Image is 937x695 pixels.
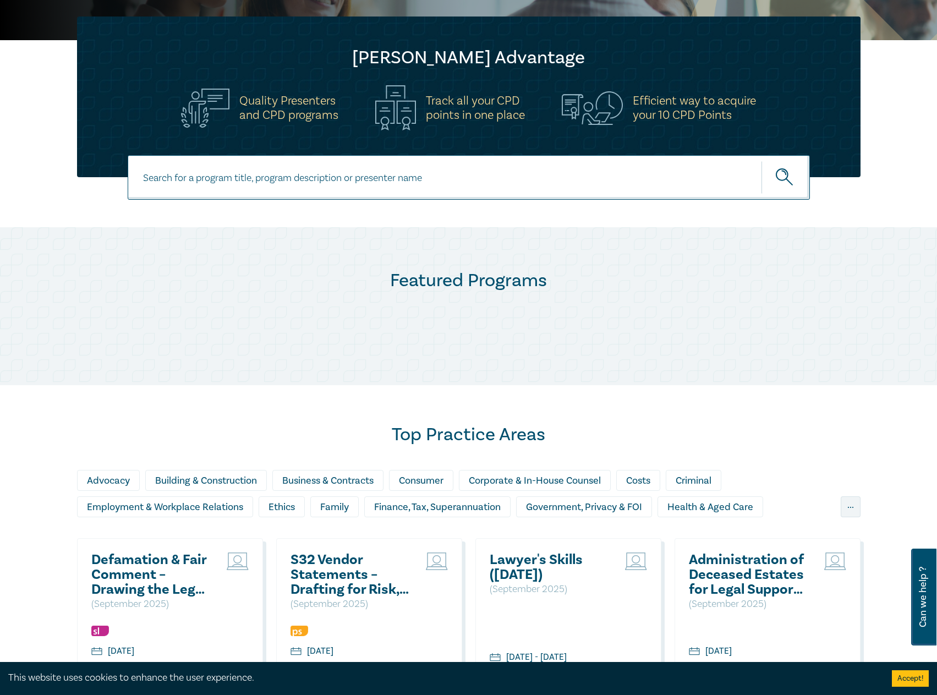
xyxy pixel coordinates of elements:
div: Building & Construction [145,470,267,491]
h2: Featured Programs [77,270,861,292]
span: Can we help ? [918,555,928,639]
img: Live Stream [426,552,448,570]
div: 1:00 PM - 2:00 PM [307,660,378,673]
a: S32 Vendor Statements – Drafting for Risk, Clarity & Compliance [291,552,409,597]
h5: Efficient way to acquire your 10 CPD Points [633,94,756,122]
div: Business & Contracts [272,470,383,491]
div: Finance, Tax, Superannuation [364,496,511,517]
img: calendar [291,647,302,657]
div: Litigation & Dispute Resolution [334,523,488,544]
h2: Top Practice Areas [77,424,861,446]
h2: [PERSON_NAME] Advantage [99,47,839,69]
img: calendar [91,647,102,657]
p: ( September 2025 ) [291,597,409,611]
div: ... [841,496,861,517]
div: Insolvency & Restructuring [77,523,213,544]
div: Costs [616,470,660,491]
div: Consumer [389,470,453,491]
div: Family [310,496,359,517]
img: Live Stream [824,552,846,570]
div: Health & Aged Care [657,496,763,517]
div: Criminal [666,470,721,491]
img: Professional Skills [291,626,308,636]
h5: Track all your CPD points in one place [426,94,525,122]
div: Government, Privacy & FOI [516,496,652,517]
a: Administration of Deceased Estates for Legal Support Staff ([DATE]) [689,552,807,597]
div: Employment & Workplace Relations [77,496,253,517]
img: Quality Presenters<br>and CPD programs [181,89,229,128]
div: Intellectual Property [218,523,328,544]
img: Live Stream [227,552,249,570]
img: Track all your CPD<br>points in one place [375,85,416,130]
div: 1:00 PM - 2:00 PM [108,660,179,673]
div: Advocacy [77,470,140,491]
div: [DATE] [108,645,134,658]
div: [DATE] [307,645,333,658]
p: ( September 2025 ) [490,582,608,597]
a: Lawyer's Skills ([DATE]) [490,552,608,582]
div: [DATE] [705,645,732,658]
button: Accept cookies [892,670,929,687]
img: Efficient way to acquire<br>your 10 CPD Points [562,91,623,124]
img: calendar [490,653,501,663]
img: Substantive Law [91,626,109,636]
input: Search for a program title, program description or presenter name [128,155,810,200]
img: Live Stream [625,552,647,570]
div: 09:00 AM - 3:30 PM [705,660,783,673]
a: Defamation & Fair Comment – Drawing the Legal Line [91,552,210,597]
div: Migration [494,523,555,544]
div: This website uses cookies to enhance the user experience. [8,671,875,685]
p: ( September 2025 ) [91,597,210,611]
div: Personal Injury & Medico-Legal [561,523,715,544]
img: calendar [689,647,700,657]
div: [DATE] - [DATE] [506,651,567,664]
h5: Quality Presenters and CPD programs [239,94,338,122]
div: Corporate & In-House Counsel [459,470,611,491]
div: Ethics [259,496,305,517]
p: ( September 2025 ) [689,597,807,611]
